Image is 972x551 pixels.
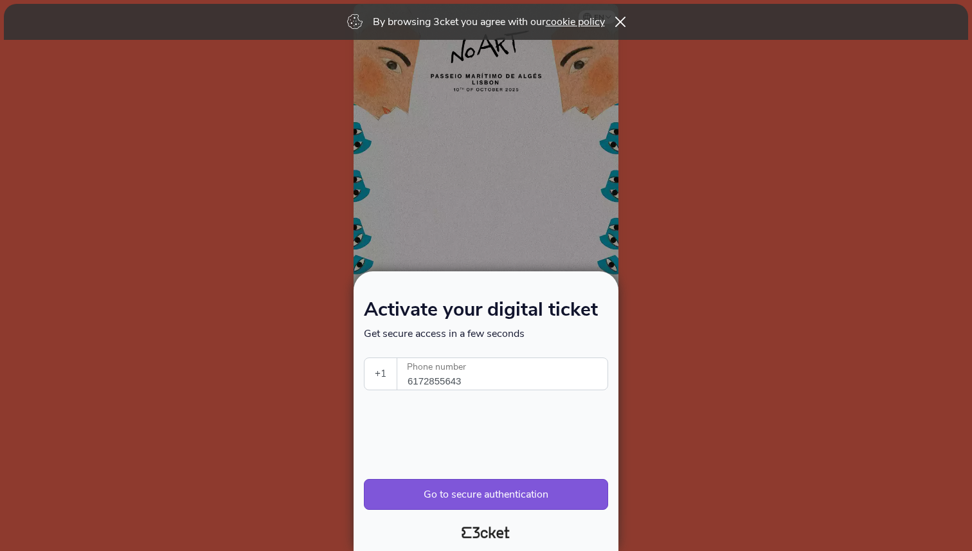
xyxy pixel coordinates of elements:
[388,410,584,460] iframe: reCAPTCHA
[397,358,609,376] label: Phone number
[373,15,605,29] p: By browsing 3cket you agree with our
[364,301,608,327] h1: Activate your digital ticket
[546,15,605,29] a: cookie policy
[408,358,607,390] input: Phone number
[364,479,608,510] button: Go to secure authentication
[364,327,608,341] p: Get secure access in a few seconds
